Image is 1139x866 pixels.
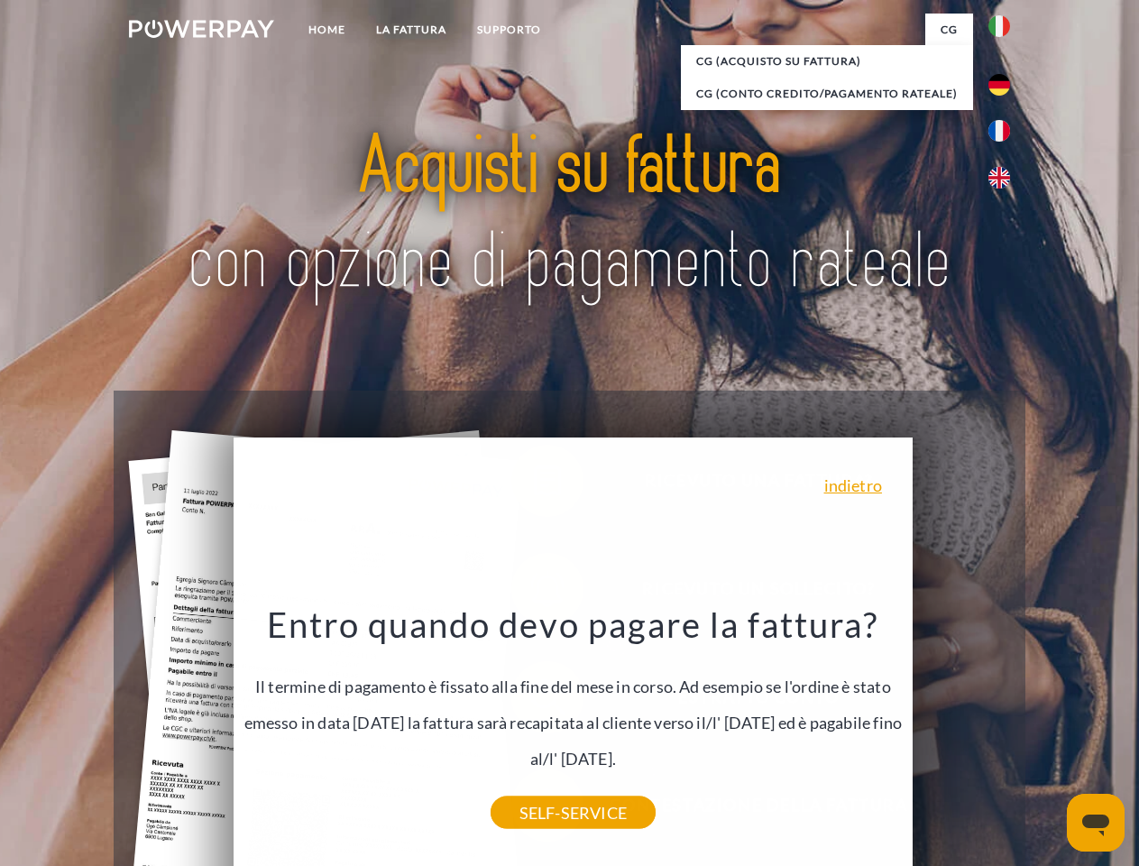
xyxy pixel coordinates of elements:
[988,74,1010,96] img: de
[243,603,902,813] div: Il termine di pagamento è fissato alla fine del mese in corso. Ad esempio se l'ordine è stato eme...
[293,14,361,46] a: Home
[172,87,967,345] img: title-powerpay_it.svg
[824,477,882,493] a: indietro
[361,14,462,46] a: LA FATTURA
[681,45,973,78] a: CG (Acquisto su fattura)
[129,20,274,38] img: logo-powerpay-white.svg
[1067,794,1125,852] iframe: Pulsante per aprire la finestra di messaggistica
[988,167,1010,189] img: en
[462,14,556,46] a: Supporto
[243,603,902,646] h3: Entro quando devo pagare la fattura?
[925,14,973,46] a: CG
[681,78,973,110] a: CG (Conto Credito/Pagamento rateale)
[491,797,656,829] a: SELF-SERVICE
[988,120,1010,142] img: fr
[988,15,1010,37] img: it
